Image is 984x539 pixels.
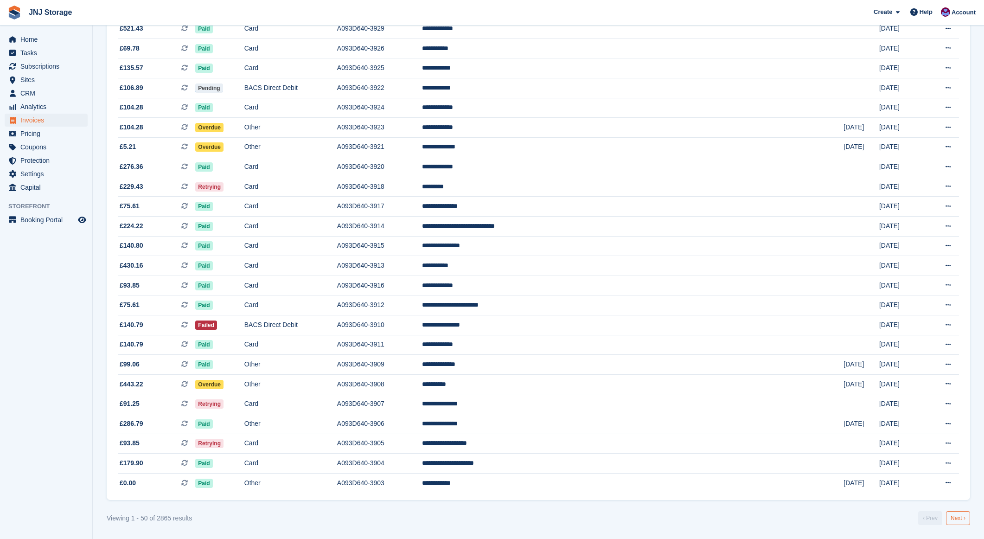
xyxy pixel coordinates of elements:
[843,118,879,138] td: [DATE]
[120,83,143,93] span: £106.89
[337,256,422,276] td: A093D640-3913
[5,33,88,46] a: menu
[337,414,422,434] td: A093D640-3906
[843,137,879,157] td: [DATE]
[337,355,422,375] td: A093D640-3909
[337,434,422,454] td: A093D640-3905
[120,478,136,488] span: £0.00
[5,114,88,127] a: menu
[879,315,925,335] td: [DATE]
[879,118,925,138] td: [DATE]
[195,479,212,488] span: Paid
[337,19,422,39] td: A093D640-3929
[20,154,76,167] span: Protection
[120,261,143,270] span: £430.16
[337,217,422,237] td: A093D640-3914
[5,213,88,226] a: menu
[8,202,92,211] span: Storefront
[244,434,337,454] td: Card
[120,24,143,33] span: £521.43
[879,256,925,276] td: [DATE]
[879,78,925,98] td: [DATE]
[244,58,337,78] td: Card
[916,511,972,525] nav: Pages
[337,38,422,58] td: A093D640-3926
[244,473,337,493] td: Other
[195,419,212,429] span: Paid
[20,33,76,46] span: Home
[120,103,143,112] span: £104.28
[879,19,925,39] td: [DATE]
[879,394,925,414] td: [DATE]
[120,281,140,290] span: £93.85
[337,335,422,355] td: A093D640-3911
[879,414,925,434] td: [DATE]
[244,197,337,217] td: Card
[337,177,422,197] td: A093D640-3918
[879,217,925,237] td: [DATE]
[337,454,422,474] td: A093D640-3904
[843,374,879,394] td: [DATE]
[5,181,88,194] a: menu
[195,202,212,211] span: Paid
[879,137,925,157] td: [DATE]
[244,78,337,98] td: BACS Direct Debit
[879,58,925,78] td: [DATE]
[195,241,212,250] span: Paid
[195,399,224,409] span: Retrying
[244,295,337,315] td: Card
[20,87,76,100] span: CRM
[337,157,422,177] td: A093D640-3920
[5,154,88,167] a: menu
[918,511,942,525] a: Previous
[195,380,224,389] span: Overdue
[952,8,976,17] span: Account
[195,459,212,468] span: Paid
[120,63,143,73] span: £135.57
[843,473,879,493] td: [DATE]
[195,261,212,270] span: Paid
[244,335,337,355] td: Card
[195,83,223,93] span: Pending
[5,100,88,113] a: menu
[337,58,422,78] td: A093D640-3925
[244,157,337,177] td: Card
[5,141,88,154] a: menu
[120,142,136,152] span: £5.21
[5,127,88,140] a: menu
[195,340,212,349] span: Paid
[195,321,217,330] span: Failed
[5,73,88,86] a: menu
[20,127,76,140] span: Pricing
[337,276,422,295] td: A093D640-3916
[120,320,143,330] span: £140.79
[195,360,212,369] span: Paid
[244,19,337,39] td: Card
[337,197,422,217] td: A093D640-3917
[879,295,925,315] td: [DATE]
[244,236,337,256] td: Card
[244,315,337,335] td: BACS Direct Debit
[20,114,76,127] span: Invoices
[941,7,950,17] img: Jonathan Scrase
[120,340,143,349] span: £140.79
[920,7,933,17] span: Help
[244,217,337,237] td: Card
[195,281,212,290] span: Paid
[120,458,143,468] span: £179.90
[20,46,76,59] span: Tasks
[195,439,224,448] span: Retrying
[337,315,422,335] td: A093D640-3910
[195,222,212,231] span: Paid
[195,44,212,53] span: Paid
[195,301,212,310] span: Paid
[120,300,140,310] span: £75.61
[244,98,337,118] td: Card
[20,181,76,194] span: Capital
[337,78,422,98] td: A093D640-3922
[946,511,970,525] a: Next
[879,335,925,355] td: [DATE]
[843,414,879,434] td: [DATE]
[879,38,925,58] td: [DATE]
[879,197,925,217] td: [DATE]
